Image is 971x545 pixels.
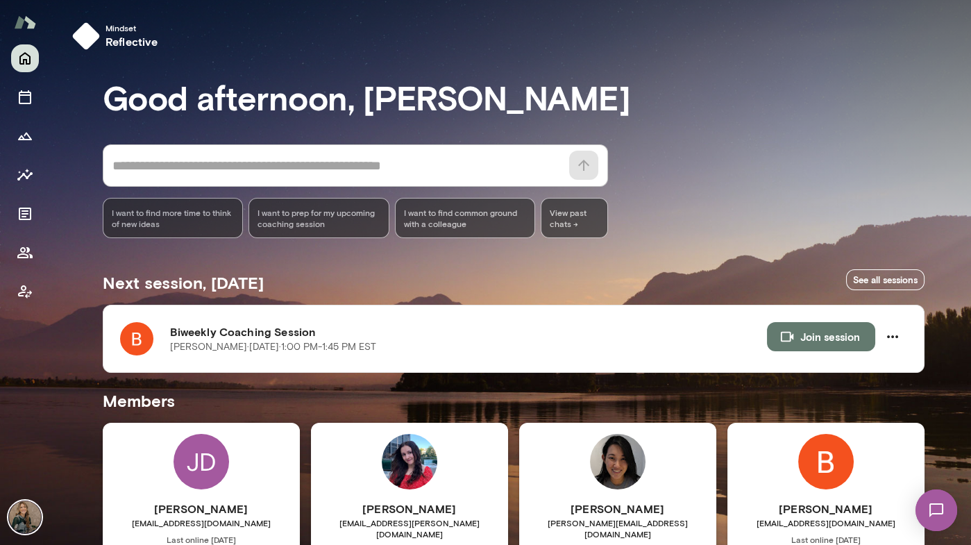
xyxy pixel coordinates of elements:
[103,271,264,294] h5: Next session, [DATE]
[105,33,158,50] h6: reflective
[11,161,39,189] button: Insights
[519,517,716,539] span: [PERSON_NAME][EMAIL_ADDRESS][DOMAIN_NAME]
[11,83,39,111] button: Sessions
[257,207,380,229] span: I want to prep for my upcoming coaching session
[11,239,39,267] button: Members
[727,517,924,528] span: [EMAIL_ADDRESS][DOMAIN_NAME]
[11,44,39,72] button: Home
[311,517,508,539] span: [EMAIL_ADDRESS][PERSON_NAME][DOMAIN_NAME]
[727,534,924,545] span: Last online [DATE]
[846,269,924,291] a: See all sessions
[103,78,924,117] h3: Good afternoon, [PERSON_NAME]
[103,198,244,238] div: I want to find more time to think of new ideas
[170,324,767,340] h6: Biweekly Coaching Session
[103,517,300,528] span: [EMAIL_ADDRESS][DOMAIN_NAME]
[170,340,376,354] p: [PERSON_NAME] · [DATE] · 1:00 PM-1:45 PM EST
[112,207,235,229] span: I want to find more time to think of new ideas
[8,501,42,534] img: Jessica Brown
[103,501,300,517] h6: [PERSON_NAME]
[798,434,854,489] img: Bailey Mellos
[590,434,645,489] img: Willa Peng
[541,198,607,238] span: View past chats ->
[382,434,437,489] img: Saphira Howell
[248,198,389,238] div: I want to prep for my upcoming coaching session
[72,22,100,50] img: mindset
[395,198,536,238] div: I want to find common ground with a colleague
[103,389,924,412] h5: Members
[767,322,875,351] button: Join session
[404,207,527,229] span: I want to find common ground with a colleague
[11,278,39,305] button: Client app
[11,200,39,228] button: Documents
[311,501,508,517] h6: [PERSON_NAME]
[727,501,924,517] h6: [PERSON_NAME]
[103,534,300,545] span: Last online [DATE]
[519,501,716,517] h6: [PERSON_NAME]
[105,22,158,33] span: Mindset
[14,9,36,35] img: Mento
[11,122,39,150] button: Growth Plan
[67,17,169,56] button: Mindsetreflective
[174,434,229,489] div: JD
